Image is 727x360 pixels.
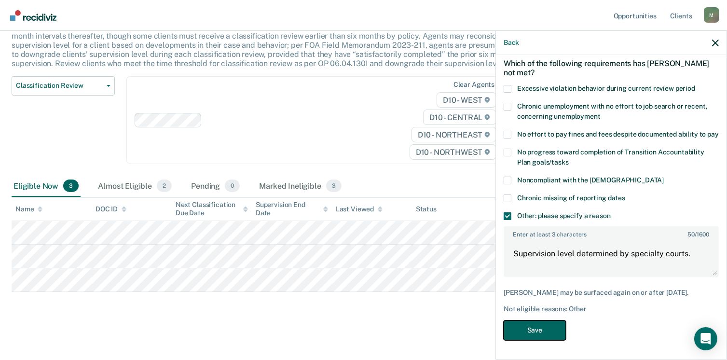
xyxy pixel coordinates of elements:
span: D10 - WEST [437,92,496,108]
span: 2 [157,180,172,192]
span: D10 - CENTRAL [423,110,496,125]
button: Save [504,320,566,340]
span: Excessive violation behavior during current review period [517,84,695,92]
span: Chronic unemployment with no effort to job search or recent, concerning unemployment [517,102,708,120]
span: Noncompliant with the [DEMOGRAPHIC_DATA] [517,176,664,184]
div: DOC ID [96,205,126,213]
span: No progress toward completion of Transition Accountability Plan goals/tasks [517,148,704,166]
span: Classification Review [16,82,103,90]
span: 3 [63,180,79,192]
button: Back [504,39,519,47]
div: M [704,7,719,23]
div: Open Intercom Messenger [694,327,717,350]
div: Not eligible reasons: Other [504,305,719,313]
span: D10 - NORTHEAST [412,127,496,142]
div: Status [416,205,437,213]
div: [PERSON_NAME] may be surfaced again on or after [DATE]. [504,289,719,297]
span: Chronic missing of reporting dates [517,194,625,202]
span: / 1600 [687,231,709,238]
div: Eligible Now [12,176,81,197]
div: Next Classification Due Date [176,201,248,217]
span: No effort to pay fines and fees despite documented ability to pay [517,130,719,138]
div: Supervision End Date [256,201,328,217]
div: Last Viewed [336,205,383,213]
div: Almost Eligible [96,176,174,197]
button: Profile dropdown button [704,7,719,23]
span: 0 [225,180,240,192]
div: Name [15,205,42,213]
div: Clear agents [453,81,494,89]
label: Enter at least 3 characters [505,227,718,238]
span: 3 [326,180,342,192]
span: D10 - NORTHWEST [410,144,496,160]
textarea: Supervision level determined by specialty courts. [505,240,718,276]
p: This alert helps staff identify clients due or overdue for a classification review, which are gen... [12,22,550,69]
span: Other: please specify a reason [517,212,611,220]
span: 50 [687,231,695,238]
img: Recidiviz [10,10,56,21]
div: Pending [189,176,242,197]
div: Marked Ineligible [257,176,343,197]
div: Which of the following requirements has [PERSON_NAME] not met? [504,51,719,85]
